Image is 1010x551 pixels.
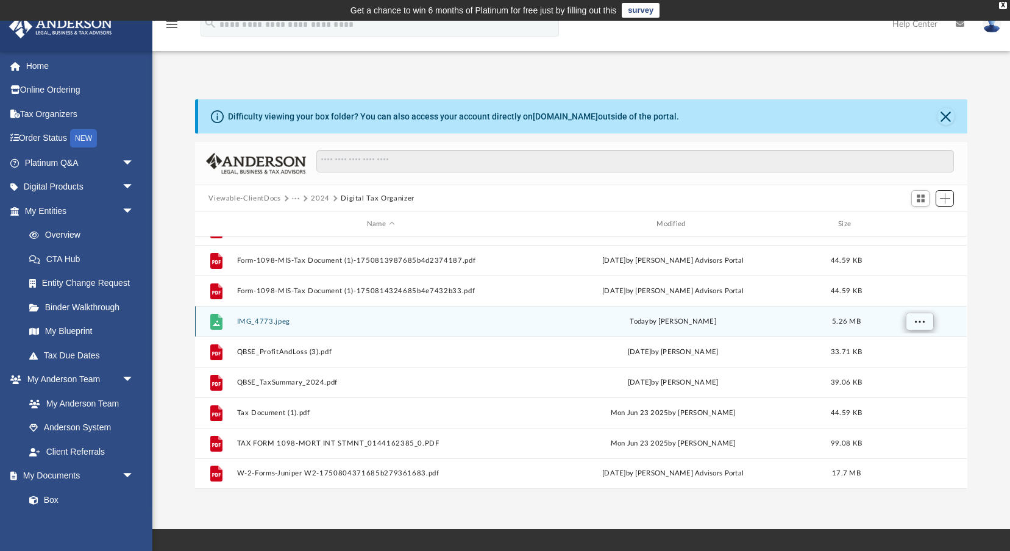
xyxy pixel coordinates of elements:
[228,110,679,123] div: Difficulty viewing your box folder? You can also access your account directly on outside of the p...
[877,219,962,230] div: id
[9,78,152,102] a: Online Ordering
[937,108,955,125] button: Close
[195,236,967,489] div: grid
[9,368,146,392] a: My Anderson Teamarrow_drop_down
[9,175,152,199] a: Digital Productsarrow_drop_down
[911,190,930,207] button: Switch to Grid View
[822,219,871,230] div: Size
[530,286,817,297] div: [DATE] by [PERSON_NAME] Advisors Portal
[831,440,862,447] span: 99.08 KB
[237,348,524,356] button: QBSE_ProfitAndLoss (3).pdf
[831,410,862,416] span: 44.59 KB
[122,199,146,224] span: arrow_drop_down
[831,257,862,264] span: 44.59 KB
[622,3,660,18] a: survey
[630,318,649,325] span: today
[237,469,524,477] button: W-2-Forms-Juniper W2-1750804371685b279361683.pdf
[906,313,934,331] button: More options
[9,151,152,175] a: Platinum Q&Aarrow_drop_down
[17,488,140,512] a: Box
[341,193,414,204] button: Digital Tax Organizer
[832,470,861,477] span: 17.7 MB
[237,318,524,325] button: IMG_4773.jpeg
[530,347,817,358] div: [DATE] by [PERSON_NAME]
[17,271,152,296] a: Entity Change Request
[530,468,817,479] div: [DATE] by [PERSON_NAME] Advisors Portal
[17,416,146,440] a: Anderson System
[5,15,116,38] img: Anderson Advisors Platinum Portal
[530,377,817,388] div: [DATE] by [PERSON_NAME]
[17,391,140,416] a: My Anderson Team
[17,343,152,368] a: Tax Due Dates
[122,151,146,176] span: arrow_drop_down
[983,15,1001,33] img: User Pic
[204,16,217,30] i: search
[165,17,179,32] i: menu
[832,318,861,325] span: 5.26 MB
[311,193,330,204] button: 2024
[9,126,152,151] a: Order StatusNEW
[350,3,617,18] div: Get a chance to win 6 months of Platinum for free just by filling out this
[9,199,152,223] a: My Entitiesarrow_drop_down
[999,2,1007,9] div: close
[237,379,524,386] button: QBSE_TaxSummary_2024.pdf
[831,379,862,386] span: 39.06 KB
[292,193,300,204] button: ···
[122,368,146,393] span: arrow_drop_down
[831,288,862,294] span: 44.59 KB
[530,255,817,266] div: [DATE] by [PERSON_NAME] Advisors Portal
[122,175,146,200] span: arrow_drop_down
[17,319,146,344] a: My Blueprint
[122,464,146,489] span: arrow_drop_down
[17,295,152,319] a: Binder Walkthrough
[236,219,524,230] div: Name
[9,102,152,126] a: Tax Organizers
[201,219,231,230] div: id
[936,190,954,207] button: Add
[831,349,862,355] span: 33.71 KB
[530,438,817,449] div: Mon Jun 23 2025 by [PERSON_NAME]
[17,247,152,271] a: CTA Hub
[17,439,146,464] a: Client Referrals
[530,408,817,419] div: Mon Jun 23 2025 by [PERSON_NAME]
[530,316,817,327] div: by [PERSON_NAME]
[70,129,97,148] div: NEW
[529,219,817,230] div: Modified
[316,150,954,173] input: Search files and folders
[9,54,152,78] a: Home
[165,23,179,32] a: menu
[237,257,524,265] button: Form-1098-MIS-Tax Document (1)-1750813987685b4d2374187.pdf
[9,464,146,488] a: My Documentsarrow_drop_down
[533,112,598,121] a: [DOMAIN_NAME]
[208,193,280,204] button: Viewable-ClientDocs
[237,439,524,447] button: TAX FORM 1098-MORT INT STMNT_0144162385_0.PDF
[17,223,152,247] a: Overview
[237,409,524,417] button: Tax Document (1).pdf
[237,287,524,295] button: Form-1098-MIS-Tax Document (1)-1750814324685b4e7432b33.pdf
